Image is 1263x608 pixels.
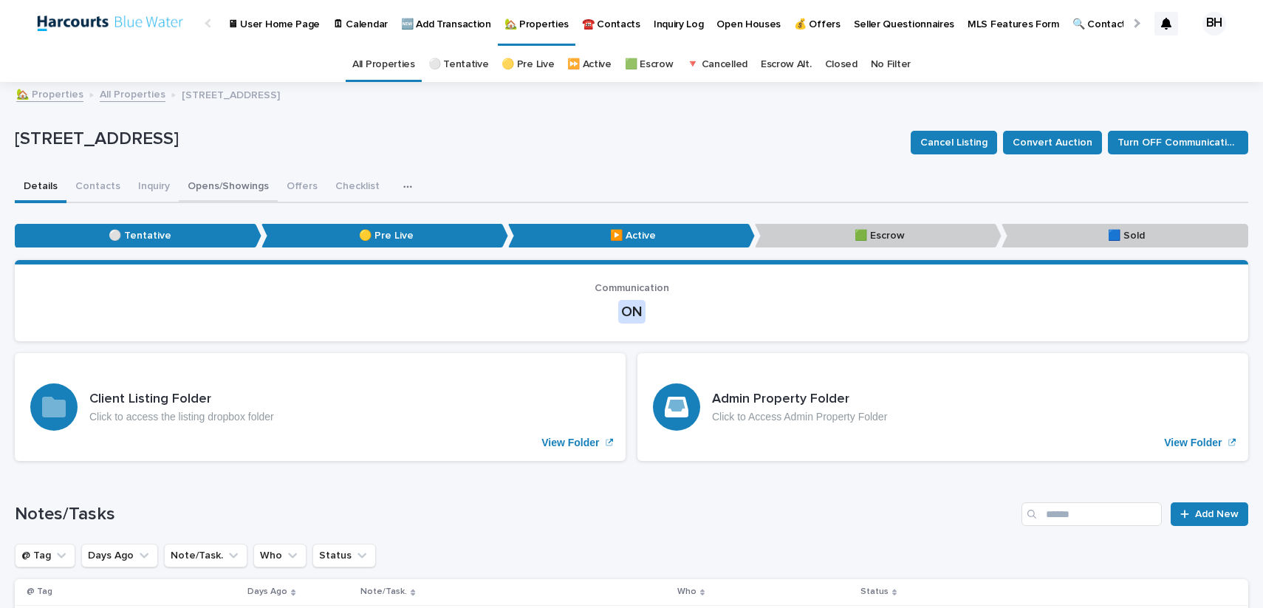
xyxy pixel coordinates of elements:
[253,544,307,567] button: Who
[625,47,674,82] a: 🟩 Escrow
[15,353,626,461] a: View Folder
[15,224,261,248] p: ⚪️ Tentative
[541,437,599,449] p: View Folder
[1195,504,1239,525] span: Add New
[179,172,278,203] button: Opens/Showings
[920,130,988,155] span: Cancel Listing
[755,224,1002,248] p: 🟩 Escrow
[182,86,280,102] p: [STREET_ADDRESS]
[428,47,489,82] a: ⚪️ Tentative
[871,47,911,82] a: No Filter
[1117,130,1239,155] span: Turn OFF Communication
[360,584,407,600] p: Note/Task.
[825,47,858,82] a: Closed
[1164,437,1222,449] p: View Folder
[637,353,1248,461] a: View Folder
[1171,502,1248,526] a: Add New
[1003,131,1102,154] button: Convert Auction
[1202,12,1226,35] div: BH
[712,411,887,423] p: Click to Access Admin Property Folder
[261,224,508,248] p: 🟡 Pre Live
[326,172,389,203] button: Checklist
[81,544,158,567] button: Days Ago
[1013,130,1092,155] span: Convert Auction
[129,172,179,203] button: Inquiry
[312,544,376,567] button: Status
[16,85,83,102] a: 🏡 Properties
[595,283,669,293] span: Communication
[686,47,747,82] a: 🔻 Cancelled
[1002,224,1248,248] p: 🟦 Sold
[278,172,326,203] button: Offers
[89,411,274,423] p: Click to access the listing dropbox folder
[761,47,812,82] a: Escrow Alt.
[15,544,75,567] button: @ Tag
[1021,502,1162,526] input: Search
[508,224,755,248] p: ▶️ Active
[15,504,1016,525] h1: Notes/Tasks
[502,47,554,82] a: 🟡 Pre Live
[860,584,889,600] p: Status
[66,172,129,203] button: Contacts
[89,392,274,408] h3: Client Listing Folder
[352,47,415,82] a: All Properties
[15,129,899,150] p: [STREET_ADDRESS]
[1108,131,1248,154] button: Turn OFF Communication
[677,584,696,600] p: Who
[911,131,997,154] button: Cancel Listing
[164,544,247,567] button: Note/Task.
[15,172,66,203] button: Details
[100,85,165,102] a: All Properties
[247,584,287,600] p: Days Ago
[30,9,190,38] img: tNrfT9AQRbuT9UvJ4teX
[27,584,52,600] p: @ Tag
[567,47,612,82] a: ⏩ Active
[712,392,887,408] h3: Admin Property Folder
[618,300,646,324] div: ON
